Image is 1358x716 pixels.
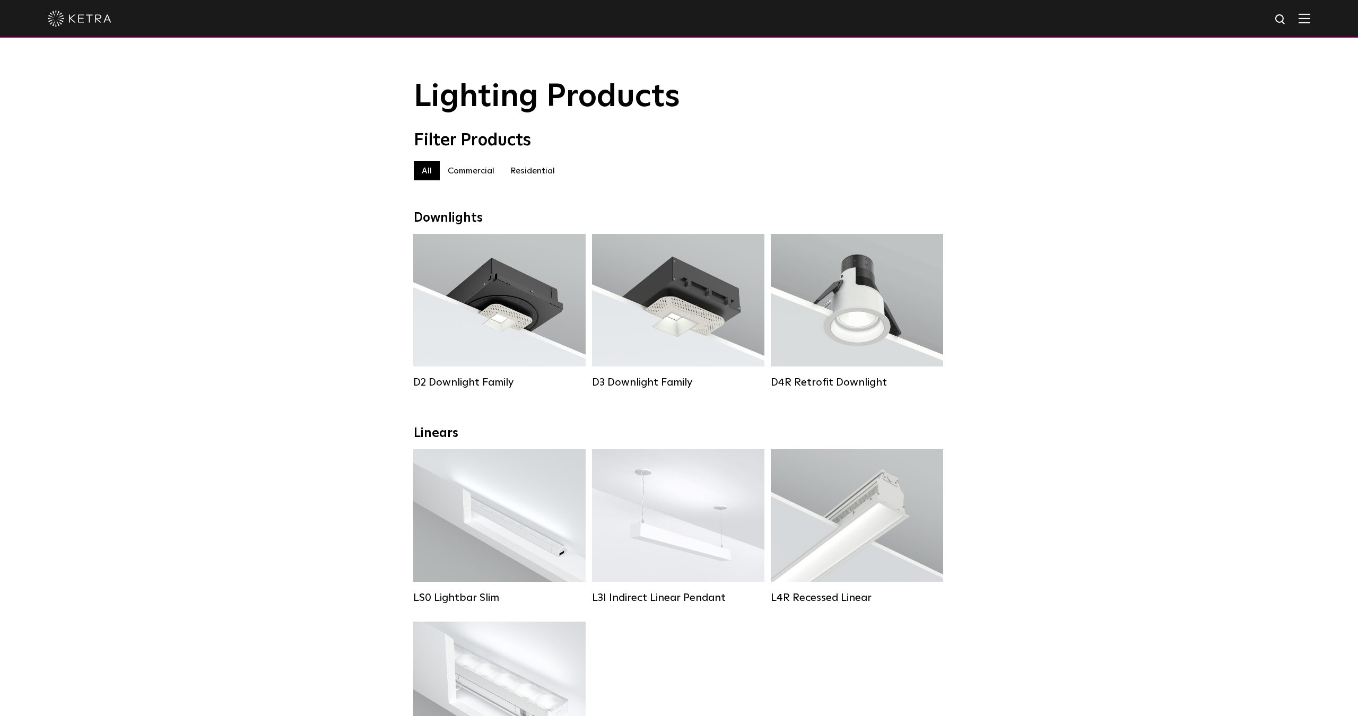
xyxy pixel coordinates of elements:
[771,376,943,389] div: D4R Retrofit Downlight
[440,161,502,180] label: Commercial
[592,376,764,389] div: D3 Downlight Family
[414,130,944,151] div: Filter Products
[1299,13,1310,23] img: Hamburger%20Nav.svg
[414,211,944,226] div: Downlights
[771,449,943,606] a: L4R Recessed Linear Lumen Output:400 / 600 / 800 / 1000Colors:White / BlackControl:Lutron Clear C...
[414,161,440,180] label: All
[414,426,944,441] div: Linears
[1274,13,1287,27] img: search icon
[413,449,586,606] a: LS0 Lightbar Slim Lumen Output:200 / 350Colors:White / BlackControl:X96 Controller
[413,234,586,390] a: D2 Downlight Family Lumen Output:1200Colors:White / Black / Gloss Black / Silver / Bronze / Silve...
[592,591,764,604] div: L3I Indirect Linear Pendant
[771,591,943,604] div: L4R Recessed Linear
[592,449,764,606] a: L3I Indirect Linear Pendant Lumen Output:400 / 600 / 800 / 1000Housing Colors:White / BlackContro...
[413,376,586,389] div: D2 Downlight Family
[592,234,764,390] a: D3 Downlight Family Lumen Output:700 / 900 / 1100Colors:White / Black / Silver / Bronze / Paintab...
[502,161,563,180] label: Residential
[413,591,586,604] div: LS0 Lightbar Slim
[414,81,680,113] span: Lighting Products
[48,11,111,27] img: ketra-logo-2019-white
[771,234,943,390] a: D4R Retrofit Downlight Lumen Output:800Colors:White / BlackBeam Angles:15° / 25° / 40° / 60°Watta...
